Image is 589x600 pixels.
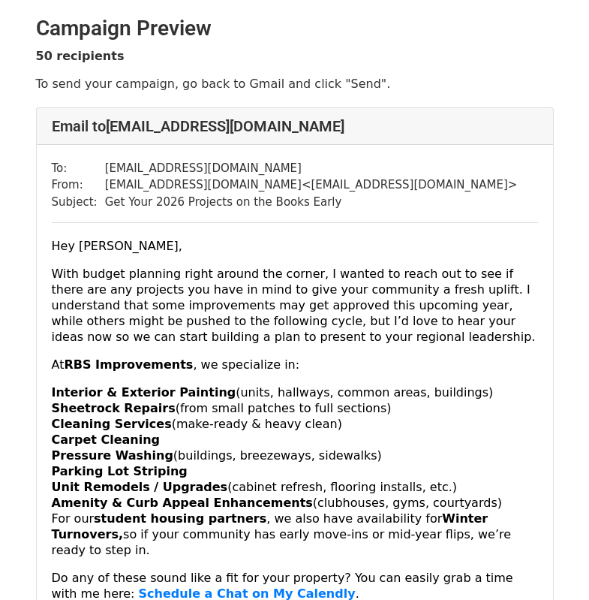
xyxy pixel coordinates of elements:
td: Get Your 2026 Projects on the Books Early [105,194,518,211]
h4: Email to [EMAIL_ADDRESS][DOMAIN_NAME] [52,117,538,135]
p: (units, hallways, common areas, buildings) [52,384,538,400]
strong: Unit Remodels / Upgrades [52,480,228,494]
p: (buildings, breezeways, sidewalks) [52,448,538,463]
strong: Amenity & Curb Appeal Enhancements [52,496,313,510]
p: To send your campaign, go back to Gmail and click "Send". [36,76,554,92]
p: (from small patches to full sections) [52,400,538,416]
p: Hey [PERSON_NAME], [52,238,538,254]
p: (cabinet refresh, flooring installs, etc.) [52,479,538,495]
strong: student housing partners [94,511,266,526]
strong: 50 recipients [36,49,125,63]
strong: Sheetrock Repairs [52,401,176,415]
strong: Interior & Exterior Painting [52,385,236,399]
strong: RBS Improvements [64,357,193,372]
p: (make-ready & heavy clean) [52,416,538,432]
h2: Campaign Preview [36,16,554,41]
strong: Pressure Washing [52,448,173,463]
p: With budget planning right around the corner, I wanted to reach out to see if there are any proje... [52,266,538,345]
td: From: [52,176,105,194]
p: At , we specialize in: [52,357,538,372]
strong: Parking Lot Striping [52,464,188,478]
p: For our , we also have availability for so if your community has early move-ins or mid-year flips... [52,511,538,558]
td: [EMAIL_ADDRESS][DOMAIN_NAME] < [EMAIL_ADDRESS][DOMAIN_NAME] > [105,176,518,194]
strong: Carpet Cleaning [52,433,161,447]
p: (clubhouses, gyms, courtyards) [52,495,538,511]
strong: Winter Turnovers, [52,511,488,541]
strong: Cleaning Services [52,417,172,431]
td: To: [52,160,105,177]
td: [EMAIL_ADDRESS][DOMAIN_NAME] [105,160,518,177]
td: Subject: [52,194,105,211]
